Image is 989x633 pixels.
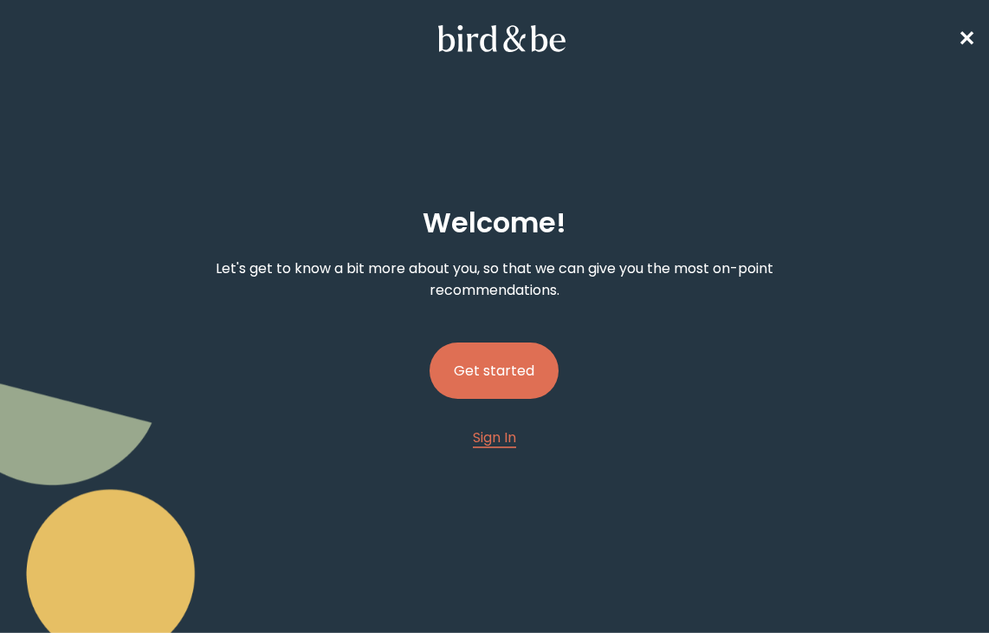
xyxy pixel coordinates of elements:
a: ✕ [958,23,975,54]
a: Get started [430,315,559,427]
span: ✕ [958,24,975,53]
h2: Welcome ! [423,202,566,244]
iframe: Gorgias live chat messenger [902,551,972,616]
p: Let's get to know a bit more about you, so that we can give you the most on-point recommendations. [187,258,802,301]
span: Sign In [473,427,516,447]
a: Sign In [473,427,516,448]
button: Get started [430,343,559,399]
